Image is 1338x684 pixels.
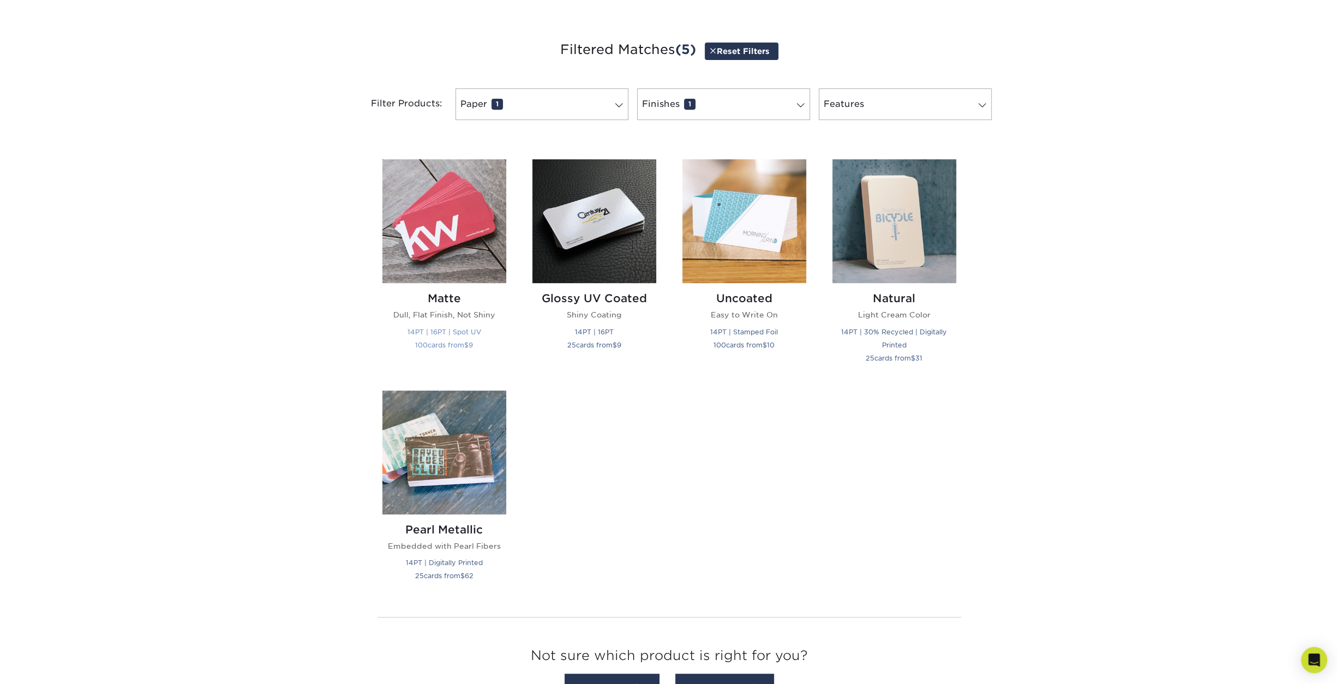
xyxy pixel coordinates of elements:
[350,25,988,75] h3: Filtered Matches
[491,99,503,110] span: 1
[377,639,961,677] h3: Not sure which product is right for you?
[613,341,617,349] span: $
[682,292,806,305] h2: Uncoated
[382,159,506,377] a: Matte Business Cards Matte Dull, Flat Finish, Not Shiny 14PT | 16PT | Spot UV 100cards from$9
[342,88,451,120] div: Filter Products:
[684,99,695,110] span: 1
[382,309,506,320] p: Dull, Flat Finish, Not Shiny
[465,572,473,580] span: 62
[382,541,506,551] p: Embedded with Pearl Fibers
[532,159,656,283] img: Glossy UV Coated Business Cards
[575,328,614,336] small: 14PT | 16PT
[841,328,947,349] small: 14PT | 30% Recycled | Digitally Printed
[713,341,775,349] small: cards from
[1301,647,1327,673] div: Open Intercom Messenger
[382,159,506,283] img: Matte Business Cards
[567,341,576,349] span: 25
[763,341,767,349] span: $
[710,328,778,336] small: 14PT | Stamped Foil
[713,341,726,349] span: 100
[819,88,992,120] a: Features
[407,328,481,336] small: 14PT | 16PT | Spot UV
[532,159,656,377] a: Glossy UV Coated Business Cards Glossy UV Coated Shiny Coating 14PT | 16PT 25cards from$9
[415,572,424,580] span: 25
[455,88,628,120] a: Paper1
[675,41,696,57] span: (5)
[382,391,506,595] a: Pearl Metallic Business Cards Pearl Metallic Embedded with Pearl Fibers 14PT | Digitally Printed ...
[682,309,806,320] p: Easy to Write On
[415,341,428,349] span: 100
[382,523,506,536] h2: Pearl Metallic
[767,341,775,349] span: 10
[415,341,473,349] small: cards from
[682,159,806,377] a: Uncoated Business Cards Uncoated Easy to Write On 14PT | Stamped Foil 100cards from$10
[567,341,621,349] small: cards from
[637,88,810,120] a: Finishes1
[911,354,915,362] span: $
[866,354,874,362] span: 25
[866,354,922,362] small: cards from
[832,159,956,377] a: Natural Business Cards Natural Light Cream Color 14PT | 30% Recycled | Digitally Printed 25cards ...
[915,354,922,362] span: 31
[382,292,506,305] h2: Matte
[532,309,656,320] p: Shiny Coating
[705,43,778,59] a: Reset Filters
[406,559,483,567] small: 14PT | Digitally Printed
[617,341,621,349] span: 9
[832,309,956,320] p: Light Cream Color
[460,572,465,580] span: $
[415,572,473,580] small: cards from
[532,292,656,305] h2: Glossy UV Coated
[832,159,956,283] img: Natural Business Cards
[469,341,473,349] span: 9
[382,391,506,514] img: Pearl Metallic Business Cards
[682,159,806,283] img: Uncoated Business Cards
[832,292,956,305] h2: Natural
[464,341,469,349] span: $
